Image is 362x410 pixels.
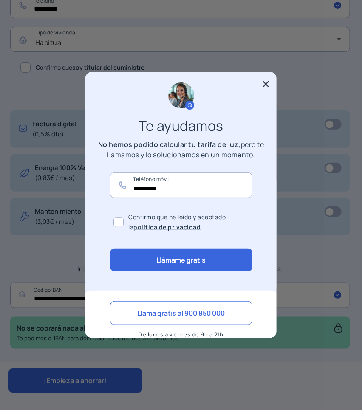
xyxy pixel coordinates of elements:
[110,249,252,271] button: Llámame gratis
[105,121,257,131] h3: Te ayudamos
[110,329,252,339] p: De lunes a viernes de 9h a 21h
[96,139,266,160] p: pero te llamamos y lo solucionamos en un momento.
[98,140,241,149] b: No hemos podido calcular tu tarifa de luz,
[110,301,252,325] button: Llama gratis al 900 850 000
[129,212,249,232] span: Confirmo que he leído y aceptado la
[134,223,201,231] a: política de privacidad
